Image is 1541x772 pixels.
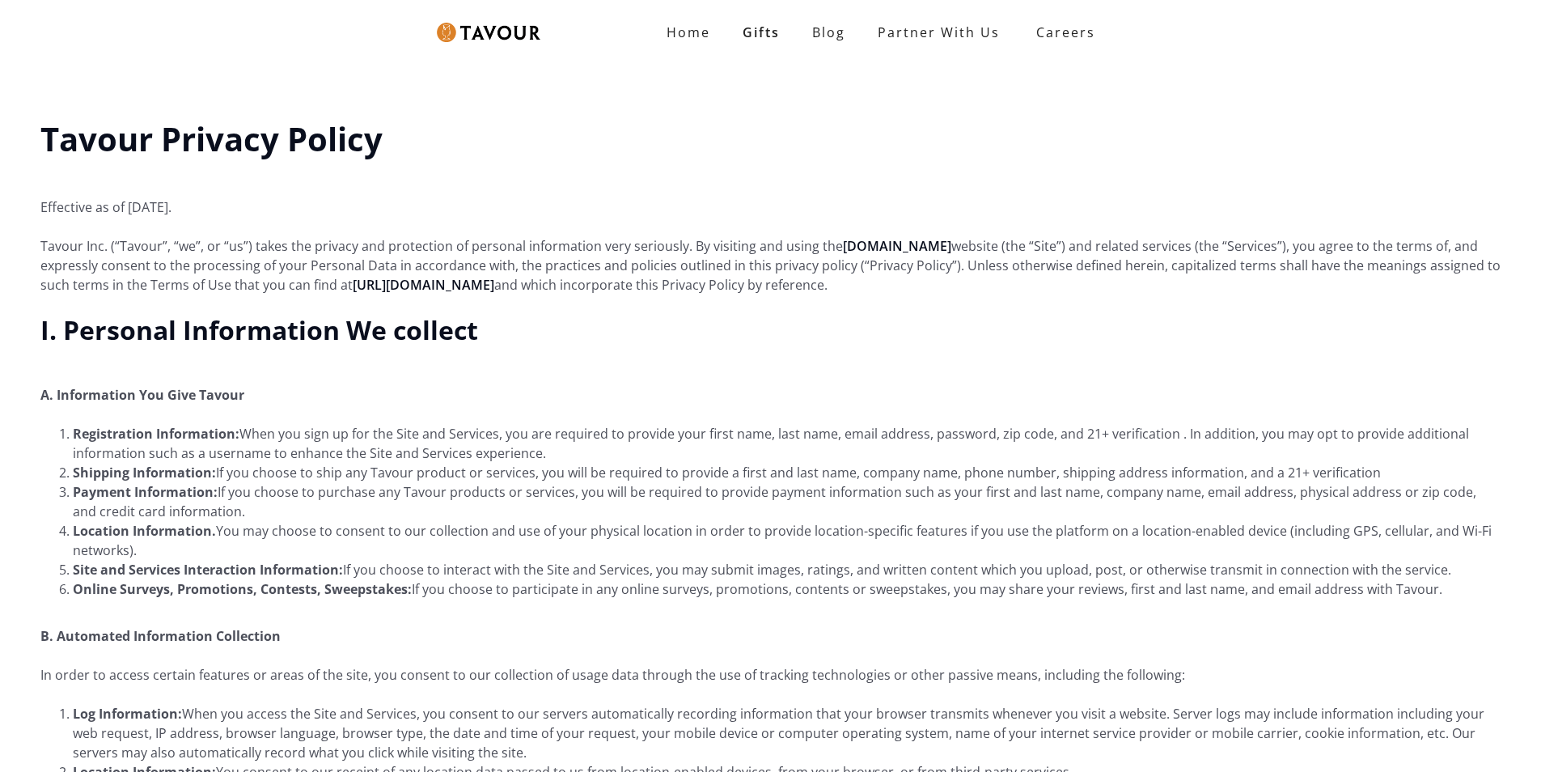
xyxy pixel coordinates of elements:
p: Tavour Inc. (“Tavour”, “we”, or “us”) takes the privacy and protection of personal information ve... [40,236,1501,295]
strong: Online Surveys, Promotions, Contests, Sweepstakes: [73,580,412,598]
strong: I. Personal Information We collect [40,312,478,347]
strong: Location Information. [73,522,216,540]
strong: Home [667,23,710,41]
li: If you choose to purchase any Tavour products or services, you will be required to provide paymen... [73,482,1501,521]
p: Effective as of [DATE]. [40,178,1501,217]
li: When you access the Site and Services, you consent to our servers automatically recording informa... [73,704,1501,762]
li: When you sign up for the Site and Services, you are required to provide your first name, last nam... [73,424,1501,463]
strong: Log Information: [73,705,182,723]
li: If you choose to ship any Tavour product or services, you will be required to provide a first and... [73,463,1501,482]
a: Careers [1016,10,1107,55]
strong: Tavour Privacy Policy [40,117,383,161]
a: Partner With Us [862,16,1016,49]
a: Blog [796,16,862,49]
li: If you choose to participate in any online surveys, promotions, contents or sweepstakes, you may ... [73,579,1501,599]
strong: Careers [1036,16,1095,49]
strong: Registration Information: [73,425,239,443]
a: Gifts [726,16,796,49]
a: [URL][DOMAIN_NAME] [353,276,494,294]
strong: B. Automated Information Collection [40,627,281,645]
strong: Payment Information: [73,483,218,501]
a: Home [650,16,726,49]
a: [DOMAIN_NAME] [843,237,951,255]
p: In order to access certain features or areas of the site, you consent to our collection of usage ... [40,665,1501,685]
strong: A. Information You Give Tavour [40,386,244,404]
strong: Site and Services Interaction Information: [73,561,343,579]
li: If you choose to interact with the Site and Services, you may submit images, ratings, and written... [73,560,1501,579]
li: You may choose to consent to our collection and use of your physical location in order to provide... [73,521,1501,560]
strong: Shipping Information: [73,464,216,481]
